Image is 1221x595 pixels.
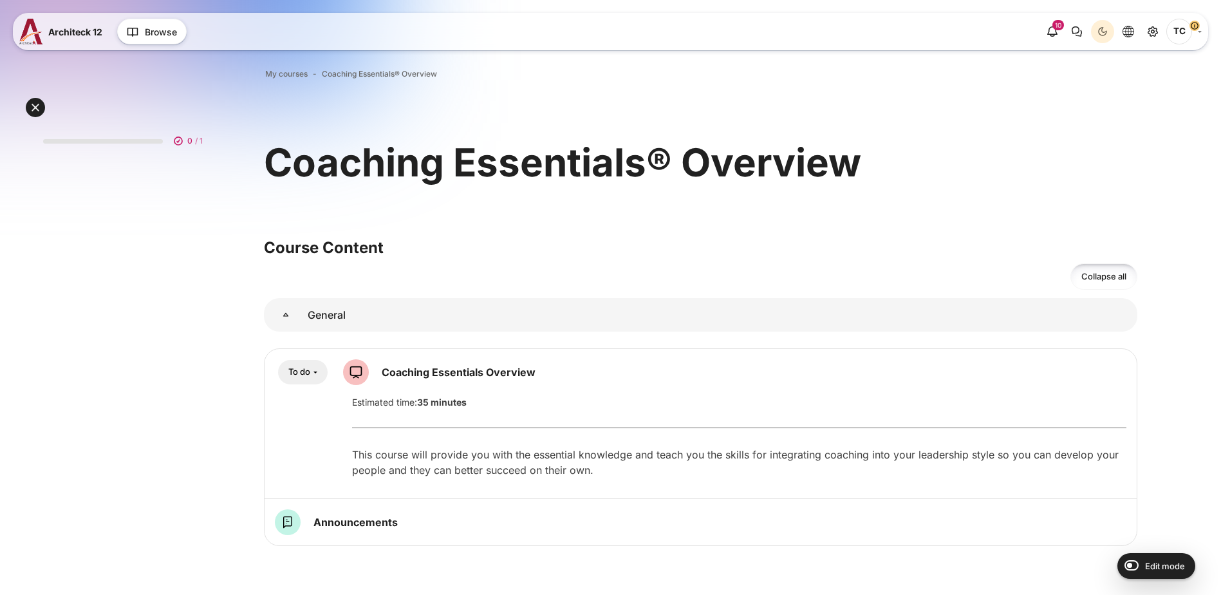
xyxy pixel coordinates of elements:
[313,516,401,529] a: Announcements
[278,360,328,385] button: To do
[195,135,203,147] span: / 1
[1141,20,1164,43] a: Site administration
[382,366,536,379] a: Coaching Essentials Overview
[342,395,1136,409] div: Estimated time:
[1093,22,1112,41] div: Dark Mode
[264,66,1137,82] nav: Navigation bar
[352,447,1126,478] p: This course will provide you with the essential knowledge and teach you the skills for integratin...
[265,68,308,80] a: My courses
[1117,20,1140,43] button: Languages
[1041,20,1064,43] div: Show notification window with 10 new notifications
[48,25,102,39] span: Architeck 12
[264,238,1137,258] h3: Course Content
[19,19,43,44] img: A12
[1052,20,1064,30] div: 10
[322,68,437,80] a: Coaching Essentials® Overview
[1166,19,1192,44] span: Thanatchaporn Chantapisit
[117,19,187,44] button: Browse
[275,509,301,535] img: Forum icon
[19,19,107,44] a: A12 A12 Architeck 12
[1065,20,1088,43] button: There are 0 unread conversations
[264,137,861,187] h1: Coaching Essentials® Overview
[1166,19,1202,44] a: User menu
[1070,263,1137,290] a: Collapse all
[264,298,308,332] a: General
[278,360,328,385] div: Completion requirements for Coaching Essentials Overview
[33,122,218,154] a: 0 / 1
[145,25,177,39] span: Browse
[343,359,369,385] img: SCORM package icon
[1145,561,1185,571] span: Edit mode
[1081,270,1126,283] span: Collapse all
[1091,20,1114,43] button: Light Mode Dark Mode
[417,397,467,408] strong: 35 minutes
[187,135,192,147] span: 0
